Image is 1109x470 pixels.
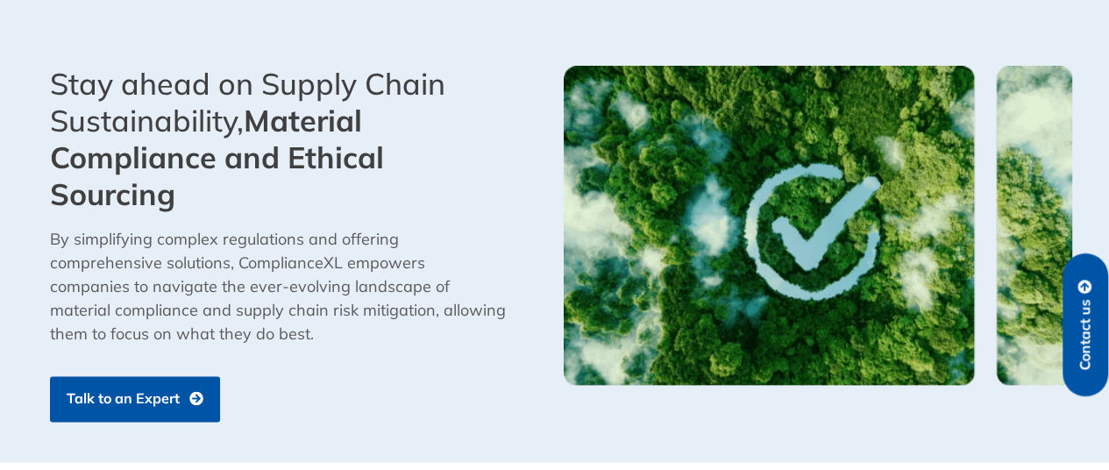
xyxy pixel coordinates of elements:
[564,66,1072,385] div: 1 of 1
[50,227,508,345] p: By simplifying complex regulations and offering comprehensive solutions, ComplianceXL empowers co...
[50,376,220,422] a: Talk to an Expert
[1077,299,1093,370] span: Contact us
[564,66,1072,385] img: Stay ahead on Supply Chain Sustainability, Material Compliance and Ethical Sourcing
[67,391,180,407] span: Talk to an Expert
[50,102,384,213] b: Material Compliance and Ethical Sourcing
[1063,253,1108,396] a: Contact us
[50,66,546,213] div: Stay ahead on Supply Chain Sustainability,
